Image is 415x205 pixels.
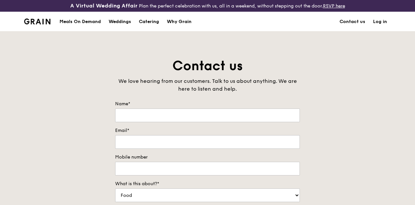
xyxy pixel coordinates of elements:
[24,19,50,24] img: Grain
[163,12,195,32] a: Why Grain
[115,181,300,187] label: What is this about?*
[69,3,346,9] div: Plan the perfect celebration with us, all in a weekend, without stepping out the door.
[323,3,345,9] a: RSVP here
[167,12,192,32] div: Why Grain
[60,12,101,32] div: Meals On Demand
[115,77,300,93] div: We love hearing from our customers. Talk to us about anything. We are here to listen and help.
[369,12,391,32] a: Log in
[115,154,300,160] label: Mobile number
[24,11,50,31] a: GrainGrain
[135,12,163,32] a: Catering
[139,12,159,32] div: Catering
[115,57,300,75] h1: Contact us
[105,12,135,32] a: Weddings
[115,101,300,107] label: Name*
[336,12,369,32] a: Contact us
[70,3,138,9] h3: A Virtual Wedding Affair
[115,127,300,134] label: Email*
[109,12,131,32] div: Weddings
